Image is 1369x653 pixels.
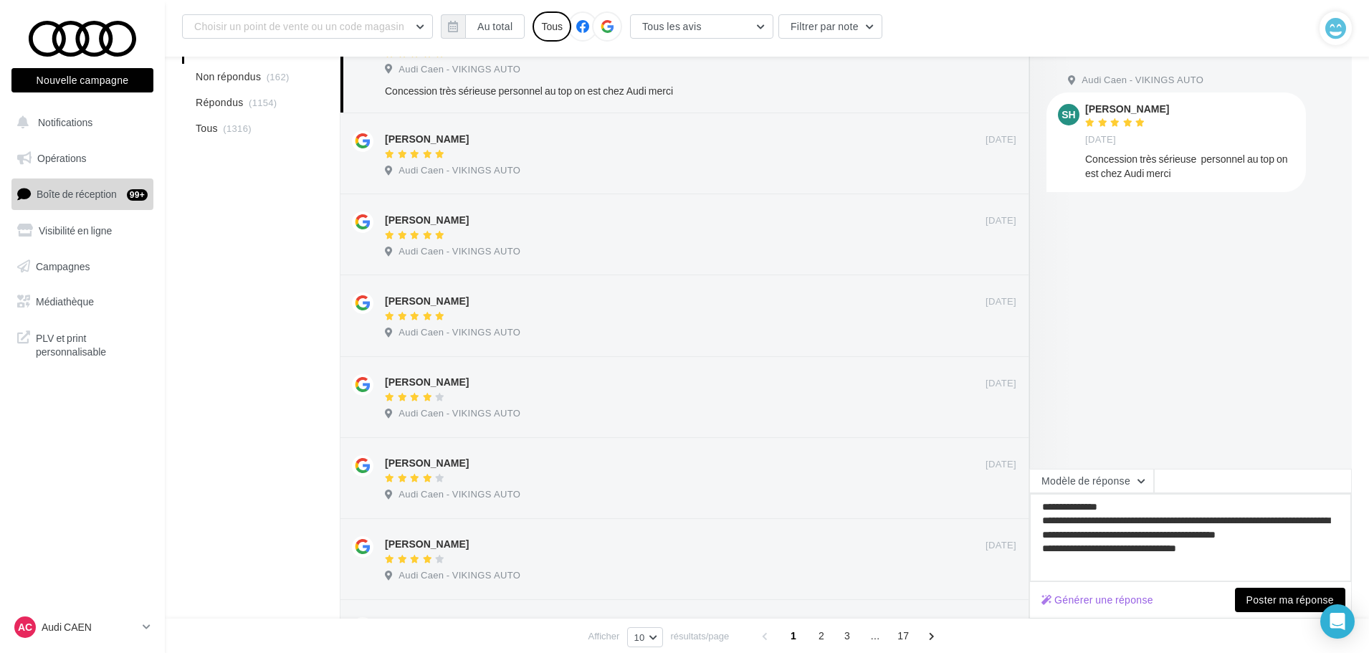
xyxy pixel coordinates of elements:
[37,152,86,164] span: Opérations
[196,95,244,110] span: Répondus
[9,108,151,138] button: Notifications
[627,627,662,647] button: 10
[39,224,112,237] span: Visibilité en ligne
[385,84,923,98] div: Concession très sérieuse personnel au top on est chez Audi merci
[634,631,644,643] span: 10
[778,14,882,39] button: Filtrer par note
[399,407,520,420] span: Audi Caen - VIKINGS AUTO
[1085,133,1116,146] span: [DATE]
[864,624,887,647] span: ...
[892,624,915,647] span: 17
[399,245,520,258] span: Audi Caen - VIKINGS AUTO
[385,375,469,389] div: [PERSON_NAME]
[196,121,218,135] span: Tous
[385,294,469,308] div: [PERSON_NAME]
[1320,604,1355,639] div: Open Intercom Messenger
[11,614,153,641] a: AC Audi CAEN
[630,14,773,39] button: Tous les avis
[36,259,90,272] span: Campagnes
[196,70,261,84] span: Non répondus
[399,488,520,501] span: Audi Caen - VIKINGS AUTO
[986,295,1016,308] span: [DATE]
[11,68,153,92] button: Nouvelle campagne
[986,458,1016,471] span: [DATE]
[9,178,156,209] a: Boîte de réception99+
[9,143,156,173] a: Opérations
[1036,591,1159,609] button: Générer une réponse
[399,569,520,582] span: Audi Caen - VIKINGS AUTO
[1062,108,1075,122] span: SH
[42,620,137,634] p: Audi CAEN
[223,123,252,134] span: (1316)
[385,132,469,146] div: [PERSON_NAME]
[986,539,1016,552] span: [DATE]
[267,71,290,82] span: (162)
[1085,104,1169,114] div: [PERSON_NAME]
[836,624,859,647] span: 3
[986,214,1016,227] span: [DATE]
[986,133,1016,146] span: [DATE]
[1082,74,1203,87] span: Audi Caen - VIKINGS AUTO
[588,629,620,643] span: Afficher
[385,537,469,551] div: [PERSON_NAME]
[810,624,833,647] span: 2
[441,14,525,39] button: Au total
[533,11,571,42] div: Tous
[38,116,92,128] span: Notifications
[385,213,469,227] div: [PERSON_NAME]
[194,20,404,32] span: Choisir un point de vente ou un code magasin
[1235,588,1345,612] button: Poster ma réponse
[399,63,520,76] span: Audi Caen - VIKINGS AUTO
[399,164,520,177] span: Audi Caen - VIKINGS AUTO
[9,216,156,246] a: Visibilité en ligne
[249,97,277,108] span: (1154)
[465,14,525,39] button: Au total
[9,252,156,282] a: Campagnes
[36,328,148,359] span: PLV et print personnalisable
[671,629,730,643] span: résultats/page
[182,14,433,39] button: Choisir un point de vente ou un code magasin
[385,456,469,470] div: [PERSON_NAME]
[399,326,520,339] span: Audi Caen - VIKINGS AUTO
[9,287,156,317] a: Médiathèque
[1085,152,1294,181] div: Concession très sérieuse personnel au top on est chez Audi merci
[986,377,1016,390] span: [DATE]
[37,188,117,200] span: Boîte de réception
[782,624,805,647] span: 1
[642,20,702,32] span: Tous les avis
[127,189,148,201] div: 99+
[36,295,94,308] span: Médiathèque
[18,620,32,634] span: AC
[9,323,156,365] a: PLV et print personnalisable
[1029,469,1154,493] button: Modèle de réponse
